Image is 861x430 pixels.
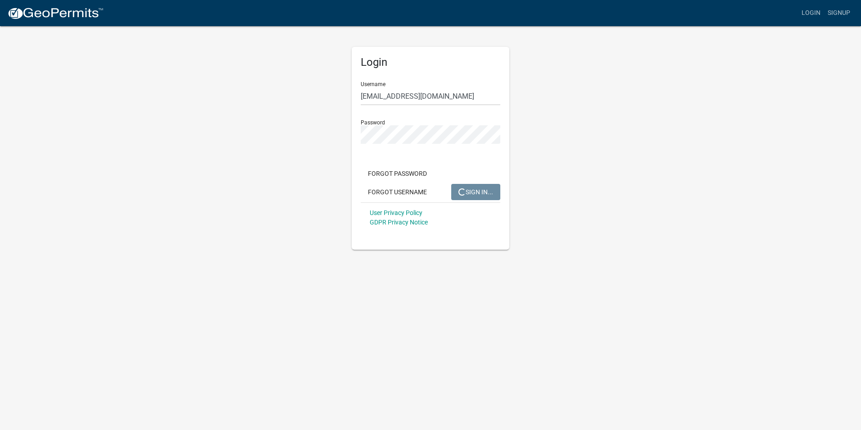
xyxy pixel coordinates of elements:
a: Login [798,5,824,22]
button: Forgot Username [361,184,434,200]
a: GDPR Privacy Notice [370,219,428,226]
button: SIGN IN... [451,184,500,200]
button: Forgot Password [361,165,434,182]
a: User Privacy Policy [370,209,422,216]
h5: Login [361,56,500,69]
a: Signup [824,5,854,22]
span: SIGN IN... [458,188,493,195]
